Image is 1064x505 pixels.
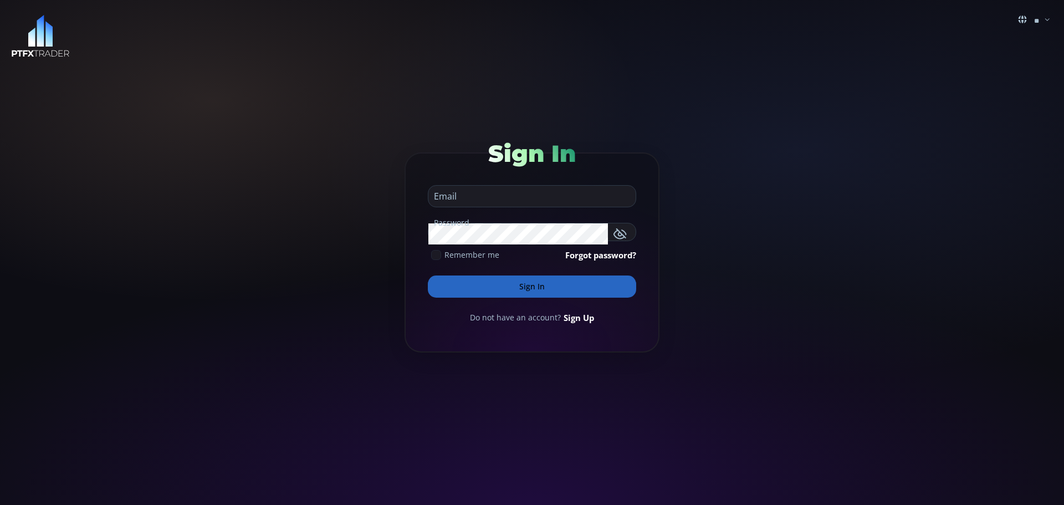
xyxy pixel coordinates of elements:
span: Remember me [444,249,499,261]
a: Sign Up [564,312,594,324]
img: LOGO [11,15,70,58]
a: Forgot password? [565,249,636,261]
span: Sign In [488,139,576,168]
div: Do not have an account? [428,312,636,324]
button: Sign In [428,276,636,298]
